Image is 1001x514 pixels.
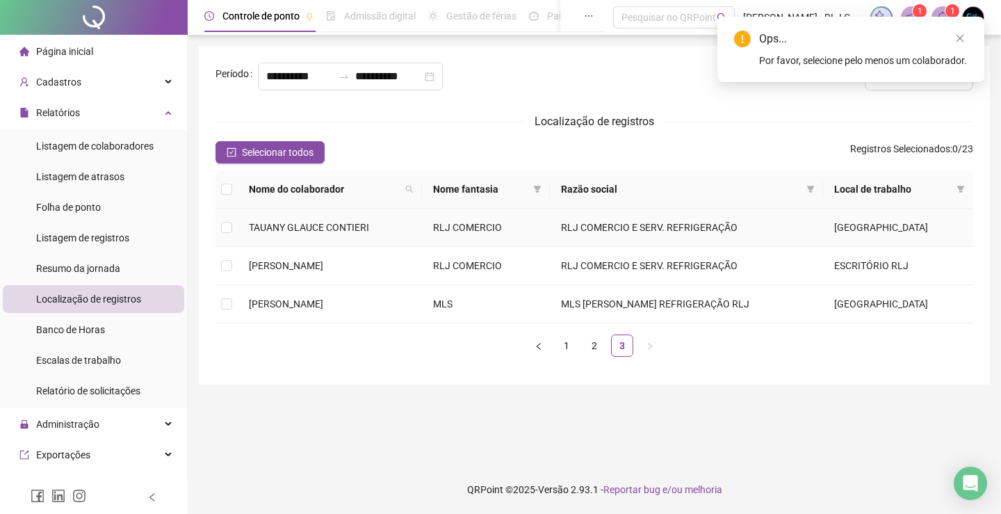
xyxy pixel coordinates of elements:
[950,6,955,16] span: 1
[535,342,543,351] span: left
[528,335,550,357] button: left
[639,335,661,357] button: right
[249,222,369,233] span: TAUANY GLAUCE CONTIERI
[36,449,90,460] span: Exportações
[422,285,550,323] td: MLS
[759,53,968,68] div: Por favor, selecione pelo menos um colaborador.
[555,335,578,357] li: 1
[36,480,88,491] span: Integrações
[583,335,605,357] li: 2
[823,209,973,247] td: [GEOGRAPHIC_DATA]
[147,492,157,502] span: left
[215,141,325,163] button: Selecionar todos
[612,335,633,356] a: 3
[19,47,29,56] span: home
[530,179,544,200] span: filter
[834,182,951,197] span: Local de trabalho
[36,171,124,182] span: Listagem de atrasos
[19,419,29,429] span: lock
[550,247,822,285] td: RLJ COMERCIO E SERV. REFRIGERAÇÃO
[36,46,93,57] span: Página inicial
[36,263,120,274] span: Resumo da jornada
[339,71,350,82] span: swap-right
[759,31,968,47] div: Ops...
[584,335,605,356] a: 2
[36,107,80,118] span: Relatórios
[188,465,1001,514] footer: QRPoint © 2025 - 2.93.1 -
[611,335,633,357] li: 3
[249,260,323,271] span: [PERSON_NAME]
[31,489,44,503] span: facebook
[717,13,727,23] span: search
[405,185,414,193] span: search
[428,11,438,21] span: sun
[954,467,987,500] div: Open Intercom Messenger
[433,182,528,197] span: Nome fantasia
[36,324,105,335] span: Banco de Horas
[806,185,815,193] span: filter
[918,6,922,16] span: 1
[952,31,968,46] a: Close
[561,182,800,197] span: Razão social
[215,66,249,81] span: Período
[402,179,416,200] span: search
[874,10,889,25] img: sparkle-icon.fc2bf0ac1784a2077858766a79e2daf3.svg
[584,11,594,21] span: ellipsis
[743,10,862,25] span: [PERSON_NAME] - RLJ COMÉRCIO E REFRIGERAÇÃO
[72,489,86,503] span: instagram
[646,342,654,351] span: right
[528,335,550,357] li: Página anterior
[823,285,973,323] td: [GEOGRAPHIC_DATA]
[36,232,129,243] span: Listagem de registros
[550,285,822,323] td: MLS [PERSON_NAME] REFRIGERAÇÃO RLJ
[305,13,314,21] span: pushpin
[36,294,141,305] span: Localização de registros
[344,10,416,22] span: Admissão digital
[957,185,965,193] span: filter
[204,11,214,21] span: clock-circle
[36,355,121,366] span: Escalas de trabalho
[533,185,542,193] span: filter
[804,179,817,200] span: filter
[945,4,959,18] sup: 1
[36,140,154,152] span: Listagem de colaboradores
[326,11,336,21] span: file-done
[538,484,569,495] span: Versão
[19,77,29,87] span: user-add
[422,247,550,285] td: RLJ COMERCIO
[823,247,973,285] td: ESCRITÓRIO RLJ
[906,11,918,24] span: notification
[936,11,949,24] span: bell
[51,489,65,503] span: linkedin
[850,141,973,163] span: : 0 / 23
[963,7,984,28] img: 1614
[19,450,29,460] span: export
[19,108,29,118] span: file
[603,484,722,495] span: Reportar bug e/ou melhoria
[639,335,661,357] li: Próxima página
[850,143,950,154] span: Registros Selecionados
[36,77,81,88] span: Cadastros
[249,182,400,197] span: Nome do colaborador
[36,385,140,396] span: Relatório de solicitações
[227,147,236,157] span: check-square
[535,115,654,128] span: Localização de registros
[547,10,601,22] span: Painel do DP
[242,145,314,160] span: Selecionar todos
[222,10,300,22] span: Controle de ponto
[422,209,550,247] td: RLJ COMERCIO
[36,419,99,430] span: Administração
[36,202,101,213] span: Folha de ponto
[556,335,577,356] a: 1
[913,4,927,18] sup: 1
[339,71,350,82] span: to
[249,298,323,310] span: [PERSON_NAME]
[734,31,751,47] span: exclamation-circle
[954,179,968,200] span: filter
[446,10,516,22] span: Gestão de férias
[529,11,539,21] span: dashboard
[955,33,965,43] span: close
[550,209,822,247] td: RLJ COMERCIO E SERV. REFRIGERAÇÃO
